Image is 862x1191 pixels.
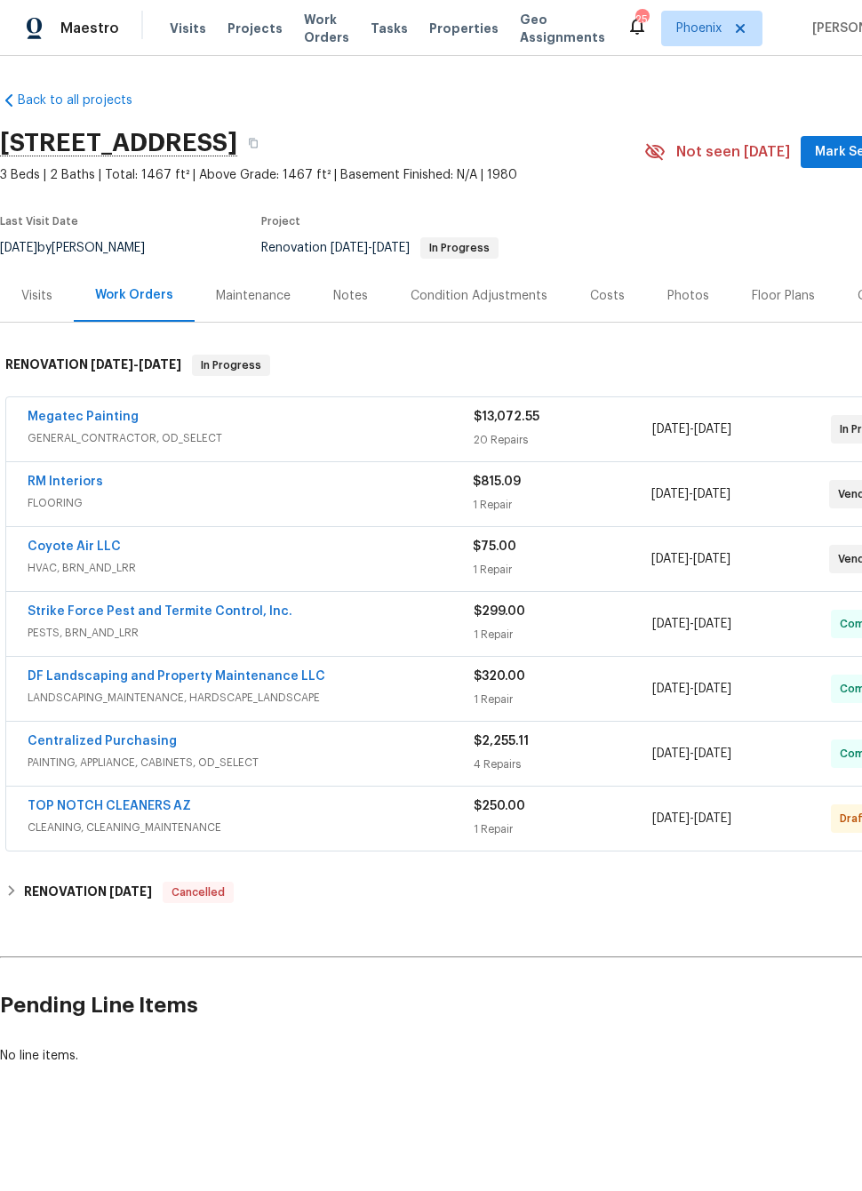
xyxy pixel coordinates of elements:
[652,618,690,630] span: [DATE]
[216,287,291,305] div: Maintenance
[28,411,139,423] a: Megatec Painting
[237,127,269,159] button: Copy Address
[28,559,473,577] span: HVAC, BRN_AND_LRR
[694,683,731,695] span: [DATE]
[164,883,232,901] span: Cancelled
[333,287,368,305] div: Notes
[652,680,731,698] span: -
[652,423,690,436] span: [DATE]
[694,747,731,760] span: [DATE]
[473,561,650,579] div: 1 Repair
[227,20,283,37] span: Projects
[473,496,650,514] div: 1 Repair
[21,287,52,305] div: Visits
[28,624,474,642] span: PESTS, BRN_AND_LRR
[474,670,525,683] span: $320.00
[28,476,103,488] a: RM Interiors
[170,20,206,37] span: Visits
[473,540,516,553] span: $75.00
[667,287,709,305] div: Photos
[474,755,652,773] div: 4 Repairs
[652,615,731,633] span: -
[28,605,292,618] a: Strike Force Pest and Termite Control, Inc.
[28,800,191,812] a: TOP NOTCH CLEANERS AZ
[371,22,408,35] span: Tasks
[28,819,474,836] span: CLEANING, CLEANING_MAINTENANCE
[474,626,652,643] div: 1 Repair
[676,143,790,161] span: Not seen [DATE]
[473,476,521,488] span: $815.09
[28,670,325,683] a: DF Landscaping and Property Maintenance LLC
[91,358,133,371] span: [DATE]
[28,429,474,447] span: GENERAL_CONTRACTOR, OD_SELECT
[28,754,474,771] span: PAINTING, APPLIANCE, CABINETS, OD_SELECT
[5,355,181,376] h6: RENOVATION
[590,287,625,305] div: Costs
[651,485,730,503] span: -
[411,287,547,305] div: Condition Adjustments
[676,20,722,37] span: Phoenix
[28,494,473,512] span: FLOORING
[91,358,181,371] span: -
[520,11,605,46] span: Geo Assignments
[24,882,152,903] h6: RENOVATION
[652,745,731,763] span: -
[422,243,497,253] span: In Progress
[694,423,731,436] span: [DATE]
[474,411,539,423] span: $13,072.55
[28,540,121,553] a: Coyote Air LLC
[194,356,268,374] span: In Progress
[95,286,173,304] div: Work Orders
[109,885,152,898] span: [DATE]
[652,420,731,438] span: -
[694,618,731,630] span: [DATE]
[28,735,177,747] a: Centralized Purchasing
[28,689,474,707] span: LANDSCAPING_MAINTENANCE, HARDSCAPE_LANDSCAPE
[372,242,410,254] span: [DATE]
[652,683,690,695] span: [DATE]
[474,691,652,708] div: 1 Repair
[651,553,689,565] span: [DATE]
[651,488,689,500] span: [DATE]
[693,553,730,565] span: [DATE]
[752,287,815,305] div: Floor Plans
[60,20,119,37] span: Maestro
[652,810,731,827] span: -
[474,605,525,618] span: $299.00
[693,488,730,500] span: [DATE]
[331,242,368,254] span: [DATE]
[261,216,300,227] span: Project
[429,20,499,37] span: Properties
[635,11,648,28] div: 25
[474,431,652,449] div: 20 Repairs
[474,820,652,838] div: 1 Repair
[651,550,730,568] span: -
[331,242,410,254] span: -
[139,358,181,371] span: [DATE]
[652,812,690,825] span: [DATE]
[261,242,499,254] span: Renovation
[652,747,690,760] span: [DATE]
[694,812,731,825] span: [DATE]
[304,11,349,46] span: Work Orders
[474,735,529,747] span: $2,255.11
[474,800,525,812] span: $250.00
